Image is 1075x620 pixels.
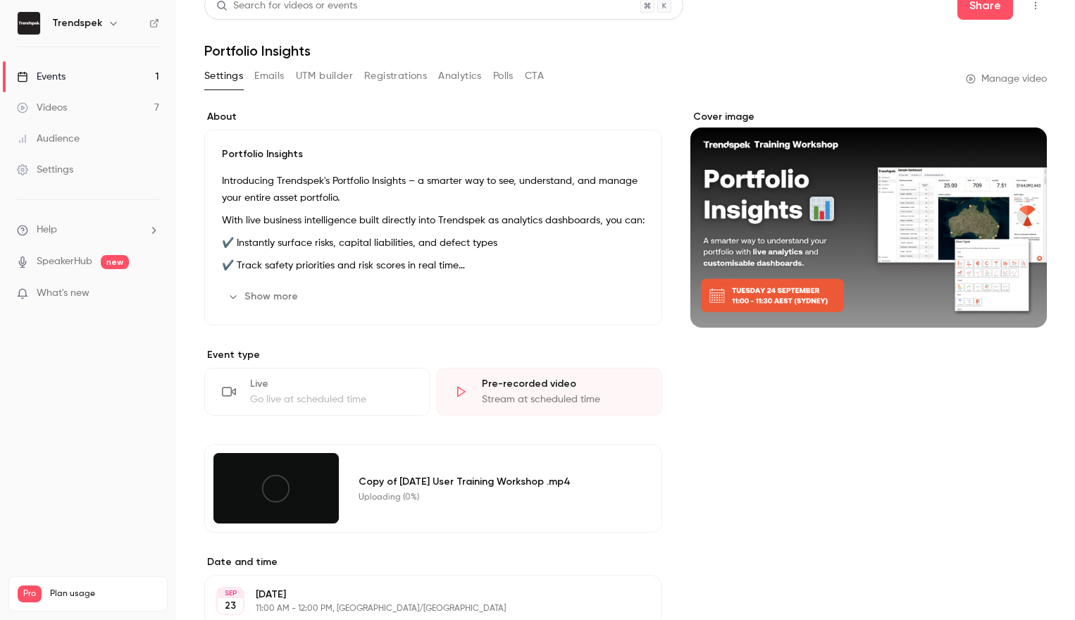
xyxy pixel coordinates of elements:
div: Uploading (0%) [359,492,628,503]
button: Settings [204,65,243,87]
div: Pre-recorded videoStream at scheduled time [436,368,662,416]
div: Audience [17,132,80,146]
button: CTA [525,65,544,87]
a: SpeakerHub [37,254,92,269]
span: Plan usage [50,588,159,600]
h6: Trendspek [52,16,102,30]
h1: Portfolio Insights [204,42,1047,59]
div: Settings [17,163,73,177]
span: Pro [18,585,42,602]
p: 11:00 AM - 12:00 PM, [GEOGRAPHIC_DATA]/[GEOGRAPHIC_DATA] [256,603,588,614]
p: With live business intelligence built directly into Trendspek as analytics dashboards, you can: [222,212,645,229]
button: Emails [254,65,284,87]
button: UTM builder [296,65,353,87]
a: Manage video [966,72,1047,86]
p: Introducing Trendspek's Portfolio Insights – a smarter way to see, understand, and manage your en... [222,173,645,206]
p: Event type [204,348,662,362]
span: new [101,255,129,269]
div: Live [250,377,413,391]
div: SEP [218,588,243,598]
button: Analytics [438,65,482,87]
button: Polls [493,65,514,87]
label: Date and time [204,555,662,569]
p: ✔️ Track safety priorities and risk scores in real time [222,257,645,274]
li: help-dropdown-opener [17,223,159,237]
section: Cover image [690,110,1047,328]
div: Go live at scheduled time [250,392,413,407]
label: About [204,110,662,124]
p: ✔️ Instantly surface risks, capital liabilities, and defect types [222,235,645,252]
iframe: Noticeable Trigger [142,287,159,300]
img: Trendspek [18,12,40,35]
div: Pre-recorded video [482,377,645,391]
button: Registrations [364,65,427,87]
span: Help [37,223,57,237]
button: Show more [222,285,306,308]
div: Stream at scheduled time [482,392,645,407]
p: [DATE] [256,588,588,602]
p: Portfolio Insights [222,147,645,161]
label: Cover image [690,110,1047,124]
div: Copy of [DATE] User Training Workshop .mp4 [359,474,628,489]
div: Videos [17,101,67,115]
p: 23 [225,599,236,613]
span: What's new [37,286,89,301]
div: Events [17,70,66,84]
div: LiveGo live at scheduled time [204,368,430,416]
